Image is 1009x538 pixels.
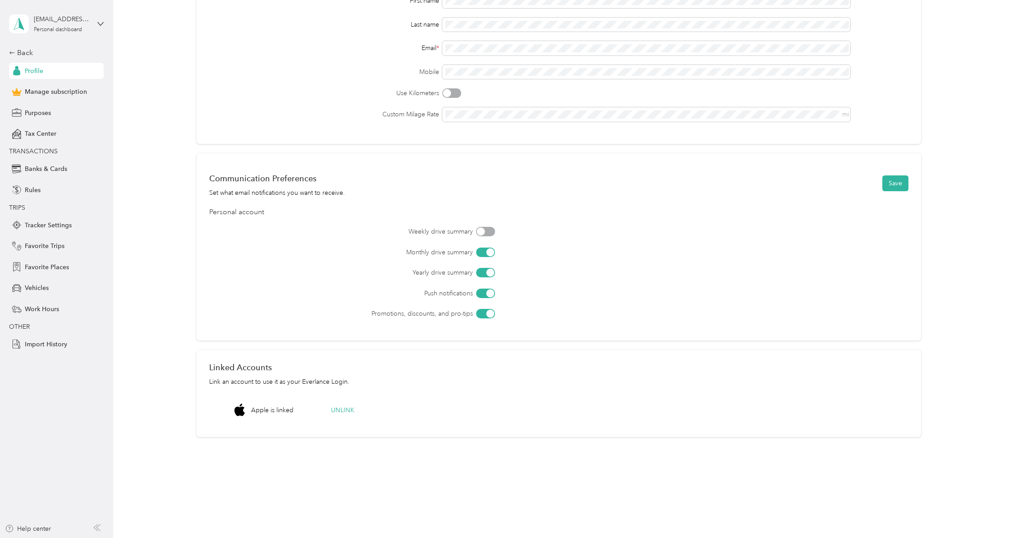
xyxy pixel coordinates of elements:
[882,175,908,191] button: Save
[260,289,473,298] label: Push notifications
[9,204,25,212] span: TRIPS
[325,402,361,418] button: Unlink
[25,241,64,251] span: Favorite Trips
[260,309,473,318] label: Promotions, discounts, and pro-tips
[9,147,58,155] span: TRANSACTIONS
[25,108,51,118] span: Purposes
[9,47,99,58] div: Back
[209,67,439,77] label: Mobile
[209,207,908,218] div: Personal account
[25,262,69,272] span: Favorite Places
[25,87,87,97] span: Manage subscription
[251,405,294,415] span: Apple is linked
[209,188,345,198] div: Set what email notifications you want to receive.
[209,88,439,98] label: Use Kilometers
[209,43,439,53] div: Email
[5,524,51,533] button: Help center
[25,221,72,230] span: Tracker Settings
[209,20,439,29] div: Last name
[234,404,245,416] img: Apple Logo
[209,363,908,372] div: Linked Accounts
[25,304,59,314] span: Work Hours
[25,66,43,76] span: Profile
[842,110,849,118] span: mi
[209,110,439,119] label: Custom Milage Rate
[25,340,67,349] span: Import History
[25,129,56,138] span: Tax Center
[34,14,90,24] div: [EMAIL_ADDRESS][DOMAIN_NAME]
[260,268,473,277] label: Yearly drive summary
[260,248,473,257] label: Monthly drive summary
[25,283,49,293] span: Vehicles
[260,227,473,236] label: Weekly drive summary
[34,27,82,32] div: Personal dashboard
[209,377,908,386] div: Link an account to use it as your Everlance Login.
[25,185,41,195] span: Rules
[9,323,30,331] span: OTHER
[209,174,345,183] div: Communication Preferences
[959,487,1009,538] iframe: Everlance-gr Chat Button Frame
[25,164,67,174] span: Banks & Cards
